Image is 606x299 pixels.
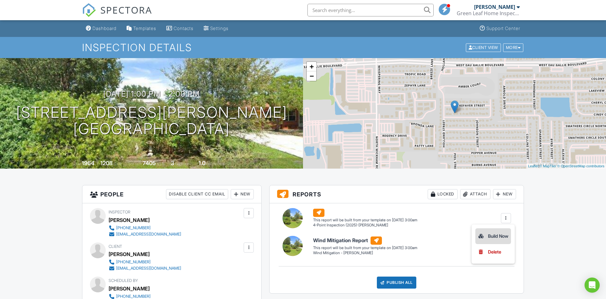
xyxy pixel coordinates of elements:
[465,45,502,50] a: Client View
[103,90,200,98] h3: [DATE] 1:00 pm - 2:00 pm
[116,266,181,271] div: [EMAIL_ADDRESS][DOMAIN_NAME]
[313,223,417,228] div: 4-Point Inspection (2025)-[PERSON_NAME]
[477,23,523,34] a: Support Center
[171,160,174,166] div: 3
[133,26,156,31] div: Templates
[474,4,515,10] div: [PERSON_NAME]
[114,161,122,166] span: sq. ft.
[585,278,600,293] div: Open Intercom Messenger
[109,278,138,283] span: Scheduled By
[503,43,524,52] div: More
[116,232,181,237] div: [EMAIL_ADDRESS][DOMAIN_NAME]
[82,185,261,203] h3: People
[116,225,151,230] div: [PHONE_NUMBER]
[128,161,142,166] span: Lot Size
[557,164,604,168] a: © OpenStreetMap contributors
[166,189,228,199] div: Disable Client CC Email
[109,231,181,237] a: [EMAIL_ADDRESS][DOMAIN_NAME]
[82,42,524,53] h1: Inspection Details
[475,228,511,244] a: Build Now
[206,161,224,166] span: bathrooms
[82,9,152,22] a: SPECTORA
[231,189,254,199] div: New
[116,294,151,299] div: [PHONE_NUMBER]
[174,26,193,31] div: Contacts
[488,248,501,255] div: Delete
[116,260,151,265] div: [PHONE_NUMBER]
[199,160,205,166] div: 1.0
[528,164,538,168] a: Leaflet
[428,189,458,199] div: Locked
[493,189,516,199] div: New
[478,232,508,240] div: Build Now
[82,3,96,17] img: The Best Home Inspection Software - Spectora
[313,236,417,245] h6: Wind Mitigation Report
[313,245,417,250] div: This report will be built from your template on [DATE] 3:00am
[16,104,287,138] h1: [STREET_ADDRESS][PERSON_NAME] [GEOGRAPHIC_DATA]
[100,160,113,166] div: 1208
[539,164,556,168] a: © MapTiler
[82,160,94,166] div: 1964
[307,4,434,16] input: Search everything...
[270,185,524,203] h3: Reports
[466,43,501,52] div: Client View
[313,250,417,256] div: Wind Mitigation - [PERSON_NAME]
[109,284,150,293] div: [PERSON_NAME]
[100,3,152,16] span: SPECTORA
[109,244,122,249] span: Client
[109,210,130,214] span: Inspector
[526,164,606,169] div: |
[92,26,116,31] div: Dashboard
[377,277,416,289] div: Publish All
[460,189,490,199] div: Attach
[109,259,181,265] a: [PHONE_NUMBER]
[307,62,316,71] a: Zoom in
[143,160,156,166] div: 7405
[307,71,316,81] a: Zoom out
[164,23,196,34] a: Contacts
[109,249,150,259] div: [PERSON_NAME]
[109,225,181,231] a: [PHONE_NUMBER]
[109,215,150,225] div: [PERSON_NAME]
[175,161,193,166] span: bedrooms
[157,161,165,166] span: sq.ft.
[83,23,119,34] a: Dashboard
[201,23,231,34] a: Settings
[478,248,508,255] a: Delete
[210,26,229,31] div: Settings
[74,161,81,166] span: Built
[109,265,181,272] a: [EMAIL_ADDRESS][DOMAIN_NAME]
[486,26,520,31] div: Support Center
[124,23,159,34] a: Templates
[457,10,520,16] div: Green Leaf Home Inspections Inc.
[313,218,417,223] div: This report will be built from your template on [DATE] 3:00am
